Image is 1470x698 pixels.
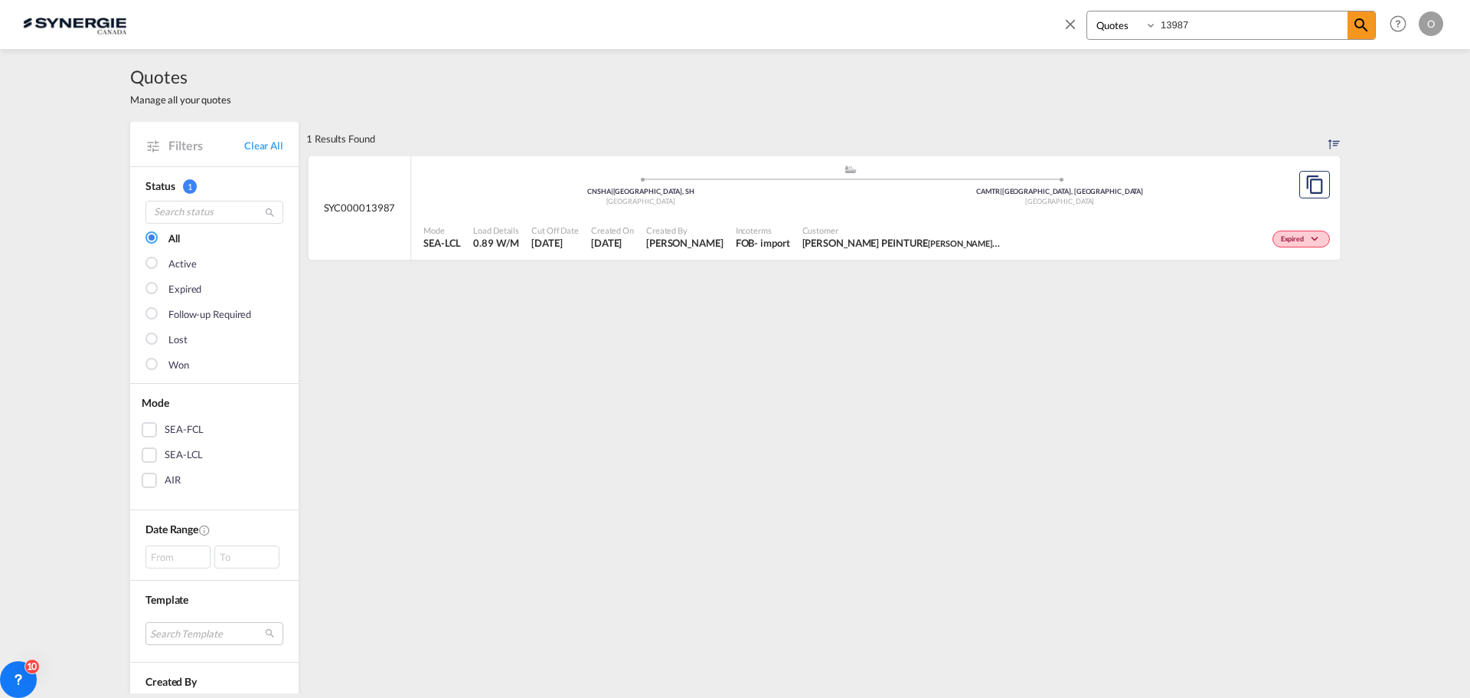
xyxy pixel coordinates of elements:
[591,236,634,250] span: 11 Aug 2025
[145,593,188,606] span: Template
[1299,171,1330,198] button: Copy Quote
[1352,16,1370,34] md-icon: icon-magnify
[1419,11,1443,36] div: O
[606,197,675,205] span: [GEOGRAPHIC_DATA]
[928,237,1098,249] span: [PERSON_NAME] PEINTURE [PERSON_NAME]
[587,187,694,195] span: CNSHA [GEOGRAPHIC_DATA], SH
[802,236,1001,250] span: JAMY PEINTURE JAMY PEINTURE AMOS
[802,224,1001,236] span: Customer
[165,422,204,437] div: SEA-FCL
[145,179,175,192] span: Status
[473,237,518,249] span: 0.89 W/M
[168,231,180,247] div: All
[1328,122,1340,156] div: Sort by: Created On
[198,524,211,536] md-icon: Created On
[736,236,755,250] div: FOB
[1157,11,1347,38] input: Enter Quotation Number
[183,179,197,194] span: 1
[142,473,287,488] md-checkbox: AIR
[168,282,201,297] div: Expired
[142,422,287,437] md-checkbox: SEA-FCL
[841,165,860,173] md-icon: assets/icons/custom/ship-fill.svg
[1308,235,1326,244] md-icon: icon-chevron-down
[754,236,789,250] div: - import
[1025,197,1094,205] span: [GEOGRAPHIC_DATA]
[306,122,375,156] div: 1 Results Found
[168,137,244,154] span: Filters
[1062,15,1079,32] md-icon: icon-close
[976,187,1143,195] span: CAMTR [GEOGRAPHIC_DATA], [GEOGRAPHIC_DATA]
[1385,11,1411,37] span: Help
[168,358,189,373] div: Won
[736,236,790,250] div: FOB import
[1000,187,1002,195] span: |
[145,546,283,569] span: From To
[591,224,634,236] span: Created On
[165,473,181,488] div: AIR
[1062,11,1086,48] span: icon-close
[130,64,231,89] span: Quotes
[1347,11,1375,39] span: icon-magnify
[214,546,279,569] div: To
[145,201,283,224] input: Search status
[264,207,276,218] md-icon: icon-magnify
[531,224,579,236] span: Cut Off Date
[1385,11,1419,38] div: Help
[423,224,461,236] span: Mode
[23,7,126,41] img: 1f56c880d42311ef80fc7dca854c8e59.png
[130,93,231,107] span: Manage all your quotes
[611,187,613,195] span: |
[423,236,461,250] span: SEA-LCL
[1305,175,1324,194] md-icon: assets/icons/custom/copyQuote.svg
[324,201,396,215] span: SYC000013987
[244,139,283,152] a: Clear All
[1281,234,1308,245] span: Expired
[168,333,188,348] div: Lost
[145,523,198,536] span: Date Range
[309,156,1340,261] div: SYC000013987 assets/icons/custom/ship-fill.svgassets/icons/custom/roll-o-plane.svgOriginShanghai,...
[142,447,287,463] md-checkbox: SEA-LCL
[736,224,790,236] span: Incoterms
[165,447,203,463] div: SEA-LCL
[531,236,579,250] span: 11 Aug 2025
[646,224,724,236] span: Created By
[473,224,519,236] span: Load Details
[145,675,197,688] span: Created By
[168,307,251,323] div: Follow-up Required
[142,396,169,409] span: Mode
[145,179,283,194] div: Status 1
[646,236,724,250] span: Adriana Groposila
[168,257,196,272] div: Active
[145,546,211,569] div: From
[1272,231,1330,247] div: Change Status Here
